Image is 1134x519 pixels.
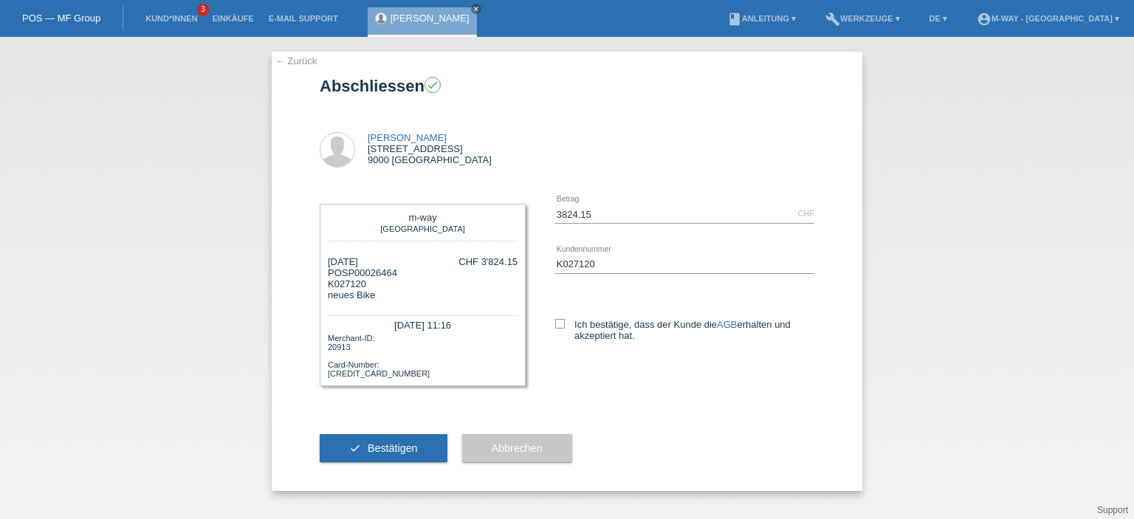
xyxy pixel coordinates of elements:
a: [PERSON_NAME] [368,132,447,143]
i: build [825,12,840,27]
div: [DATE] POSP00026464 neues Bike [328,256,397,300]
div: [DATE] 11:16 [328,315,518,332]
button: check Bestätigen [320,434,447,462]
i: account_circle [977,12,992,27]
span: Bestätigen [368,442,418,454]
a: POS — MF Group [22,13,100,24]
div: m-way [331,212,514,223]
a: DE ▾ [922,14,955,23]
div: CHF [797,209,814,218]
a: [PERSON_NAME] [391,13,470,24]
span: Abbrechen [492,442,543,454]
a: account_circlem-way - [GEOGRAPHIC_DATA] ▾ [969,14,1127,23]
a: buildWerkzeuge ▾ [818,14,907,23]
i: check [349,442,361,454]
a: ← Zurück [275,55,317,66]
label: Ich bestätige, dass der Kunde die erhalten und akzeptiert hat. [555,319,814,341]
i: close [472,5,480,13]
a: Support [1097,505,1128,515]
span: K027120 [328,278,366,289]
div: [GEOGRAPHIC_DATA] [331,223,514,233]
a: Einkäufe [205,14,261,23]
a: Kund*innen [138,14,205,23]
a: E-Mail Support [261,14,346,23]
i: book [727,12,742,27]
a: AGB [717,319,737,330]
button: Abbrechen [462,434,572,462]
a: bookAnleitung ▾ [720,14,803,23]
h1: Abschliessen [320,77,814,95]
a: close [471,4,481,14]
span: 3 [197,4,209,16]
div: Merchant-ID: 20913 Card-Number: [CREDIT_CARD_NUMBER] [328,332,518,378]
div: [STREET_ADDRESS] 9000 [GEOGRAPHIC_DATA] [368,132,492,165]
div: CHF 3'824.15 [458,256,518,267]
i: check [426,78,439,92]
